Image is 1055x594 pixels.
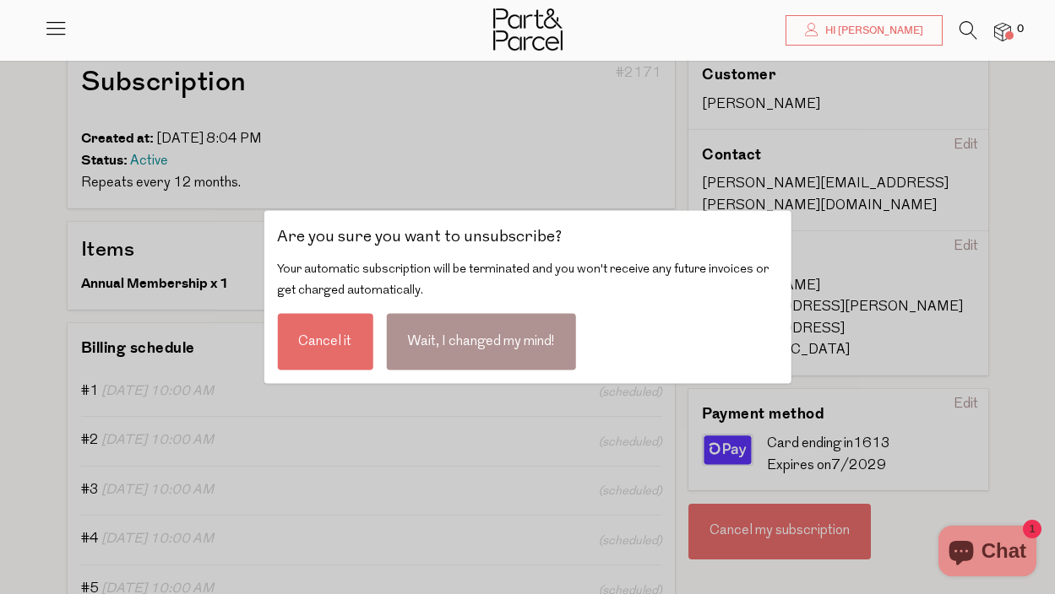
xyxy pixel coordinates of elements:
[994,23,1011,40] a: 0
[277,260,778,301] div: Your automatic subscription will be terminated and you won't receive any future invoices or get c...
[277,224,778,252] div: Are you sure you want to unsubscribe?
[933,526,1041,580] inbox-online-store-chat: Shopify online store chat
[1013,22,1028,37] span: 0
[493,8,563,51] img: Part&Parcel
[277,313,373,370] div: Cancel it
[821,24,923,38] span: Hi [PERSON_NAME]
[386,313,575,370] div: Wait, I changed my mind!
[786,15,943,46] a: Hi [PERSON_NAME]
